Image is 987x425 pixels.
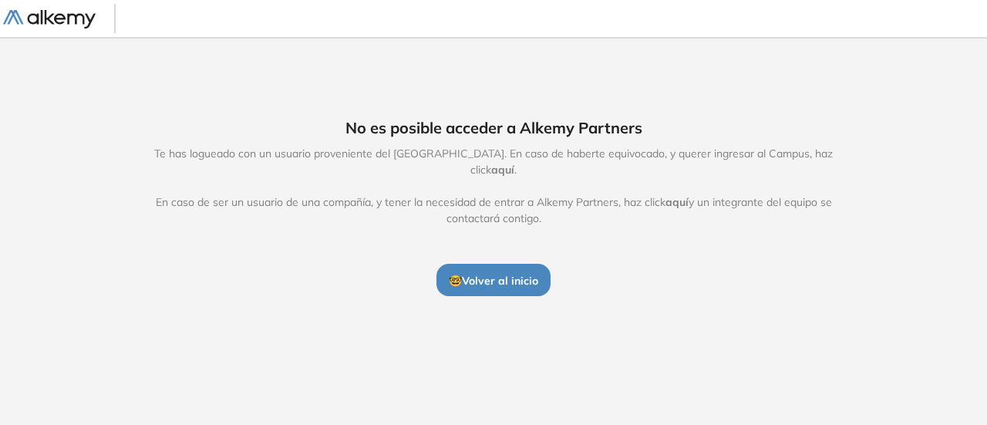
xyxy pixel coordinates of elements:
iframe: Chat Widget [709,246,987,425]
span: aquí [665,195,689,209]
img: Logo [3,10,96,29]
span: aquí [491,163,514,177]
div: Widget de chat [709,246,987,425]
span: No es posible acceder a Alkemy Partners [345,116,642,140]
span: Te has logueado con un usuario proveniente del [GEOGRAPHIC_DATA]. En caso de haberte equivocado, ... [138,146,849,227]
span: 🤓 Volver al inicio [449,274,538,288]
button: 🤓Volver al inicio [436,264,551,296]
